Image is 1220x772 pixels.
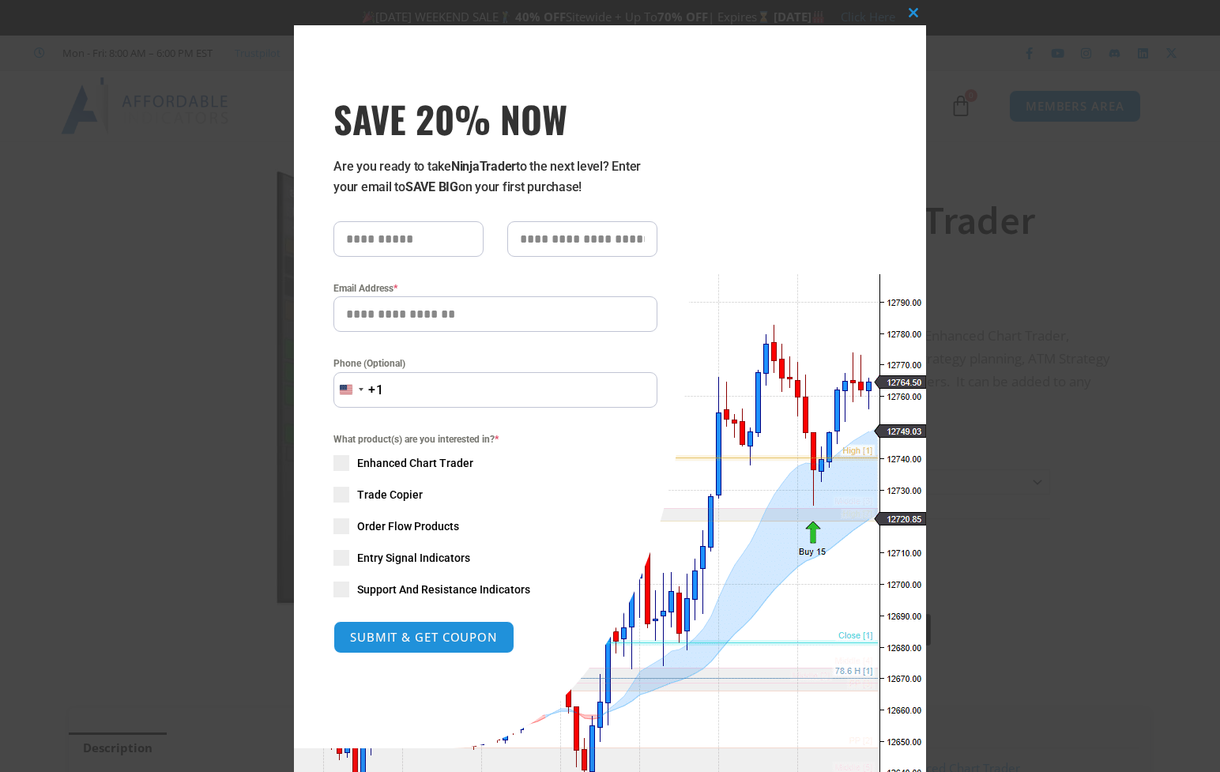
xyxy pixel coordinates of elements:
[357,487,423,503] span: Trade Copier
[368,380,384,401] div: +1
[333,356,657,371] label: Phone (Optional)
[333,487,657,503] label: Trade Copier
[451,159,516,174] strong: NinjaTrader
[333,518,657,534] label: Order Flow Products
[333,550,657,566] label: Entry Signal Indicators
[333,156,657,198] p: Are you ready to take to the next level? Enter your email to on your first purchase!
[333,372,384,408] button: Selected country
[333,96,657,141] span: SAVE 20% NOW
[357,518,459,534] span: Order Flow Products
[357,455,473,471] span: Enhanced Chart Trader
[405,179,458,194] strong: SAVE BIG
[333,621,514,653] button: SUBMIT & GET COUPON
[357,582,530,597] span: Support And Resistance Indicators
[357,550,470,566] span: Entry Signal Indicators
[333,582,657,597] label: Support And Resistance Indicators
[333,455,657,471] label: Enhanced Chart Trader
[333,281,657,296] label: Email Address
[333,431,657,447] span: What product(s) are you interested in?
